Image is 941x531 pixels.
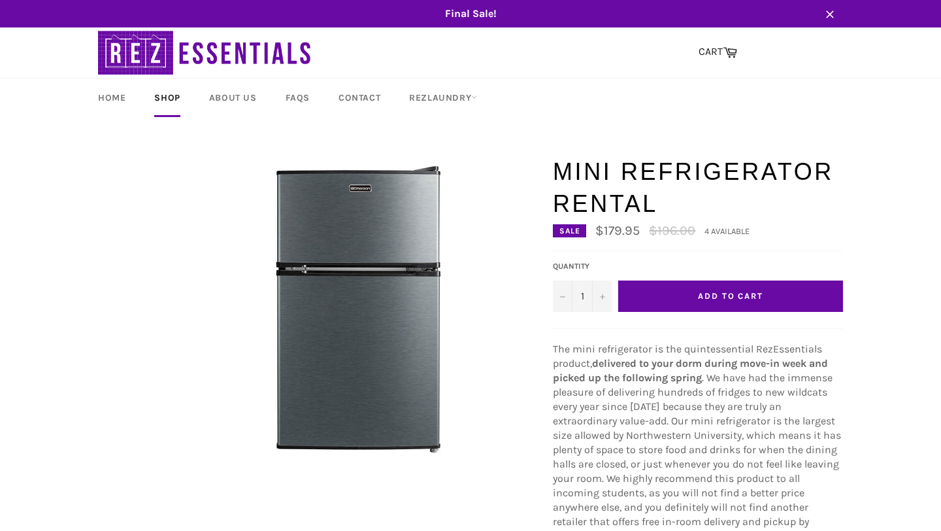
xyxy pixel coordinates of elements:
div: Sale [553,224,586,237]
strong: delivered to your dorm during move-in week and picked up the following spring [553,357,828,384]
a: About Us [196,78,270,117]
span: 4 available [704,226,750,236]
button: Add to Cart [618,281,843,312]
span: $179.95 [595,223,640,238]
button: Increase quantity [592,281,612,312]
span: The mini refrigerator is the quintessential RezEssentials product, [553,343,822,369]
h1: Mini Refrigerator Rental [553,156,843,220]
a: Contact [325,78,393,117]
a: RezLaundry [396,78,490,117]
a: CART [692,39,744,66]
a: FAQs [272,78,323,117]
img: Mini Refrigerator Rental [195,156,509,470]
s: $196.00 [649,223,695,238]
button: Decrease quantity [553,281,572,312]
a: Home [85,78,139,117]
img: RezEssentials [98,27,314,78]
span: Final Sale! [85,7,856,21]
span: Add to Cart [698,291,763,301]
a: Shop [141,78,193,117]
label: Quantity [553,261,612,272]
